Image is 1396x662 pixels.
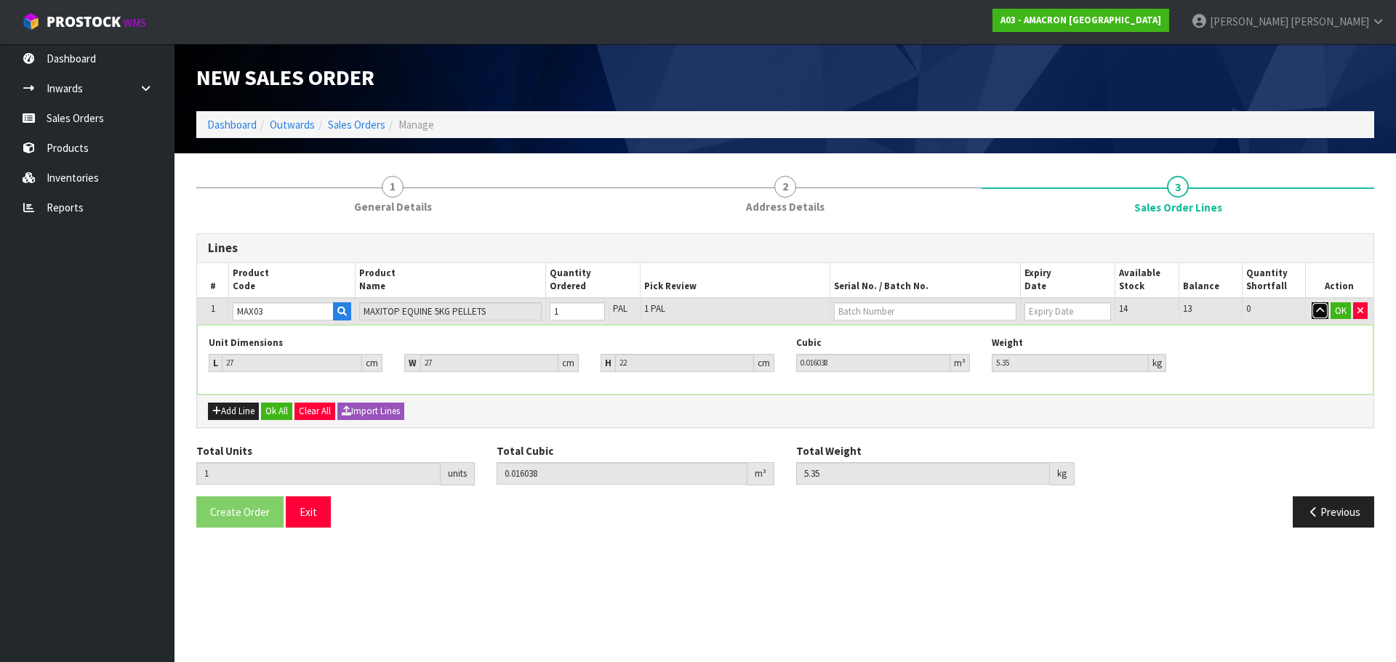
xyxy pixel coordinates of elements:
[550,302,605,320] input: Qty Ordered
[354,199,432,214] span: General Details
[830,263,1020,298] th: Serial No. / Batch No.
[1119,302,1128,315] span: 14
[210,505,270,519] span: Create Order
[1291,15,1369,28] span: [PERSON_NAME]
[1024,302,1112,320] input: Expiry Date
[992,354,1148,372] input: Weight
[605,357,611,369] strong: H
[208,241,1363,255] h3: Lines
[409,357,417,369] strong: W
[1020,263,1115,298] th: Expiry Date
[382,176,404,198] span: 1
[613,302,627,315] span: PAL
[796,443,862,459] label: Total Weight
[834,302,1016,320] input: Batch Number
[233,302,334,320] input: Code
[615,354,754,372] input: Height
[1246,302,1251,315] span: 0
[497,462,748,485] input: Total Cubic
[209,336,283,350] label: Unit Dimensions
[747,462,774,485] div: m³
[545,263,641,298] th: Quantity Ordered
[796,462,1050,485] input: Total Weight
[774,176,796,198] span: 2
[286,496,331,528] button: Exit
[1179,263,1242,298] th: Balance
[222,354,362,372] input: Length
[207,118,257,132] a: Dashboard
[1134,200,1222,215] span: Sales Order Lines
[497,443,553,459] label: Total Cubic
[208,403,259,420] button: Add Line
[1331,302,1351,320] button: OK
[1183,302,1192,315] span: 13
[362,354,382,372] div: cm
[746,199,825,214] span: Address Details
[796,336,822,350] label: Cubic
[441,462,475,485] div: units
[398,118,434,132] span: Manage
[359,302,541,320] input: Name
[356,263,545,298] th: Product Name
[261,403,292,420] button: Ok All
[196,462,441,485] input: Total Units
[1167,176,1189,198] span: 3
[1149,354,1166,372] div: kg
[211,302,215,315] span: 1
[558,354,579,372] div: cm
[196,63,374,91] span: New Sales Order
[229,263,356,298] th: Product Code
[328,118,385,132] a: Sales Orders
[641,263,830,298] th: Pick Review
[1115,263,1179,298] th: Available Stock
[420,354,558,372] input: Width
[1210,15,1288,28] span: [PERSON_NAME]
[1050,462,1075,485] div: kg
[196,496,284,528] button: Create Order
[294,403,335,420] button: Clear All
[47,12,121,31] span: ProStock
[270,118,315,132] a: Outwards
[197,263,229,298] th: #
[22,12,40,31] img: cube-alt.png
[196,443,252,459] label: Total Units
[992,336,1023,350] label: Weight
[754,354,774,372] div: cm
[1242,263,1305,298] th: Quantity Shortfall
[1293,496,1374,528] button: Previous
[950,354,970,372] div: m³
[644,302,665,315] span: 1 PAL
[213,357,218,369] strong: L
[1305,263,1373,298] th: Action
[1000,14,1161,26] strong: A03 - AMACRON [GEOGRAPHIC_DATA]
[796,354,950,372] input: Cubic
[124,16,146,30] small: WMS
[337,403,404,420] button: Import Lines
[196,222,1374,538] span: Sales Order Lines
